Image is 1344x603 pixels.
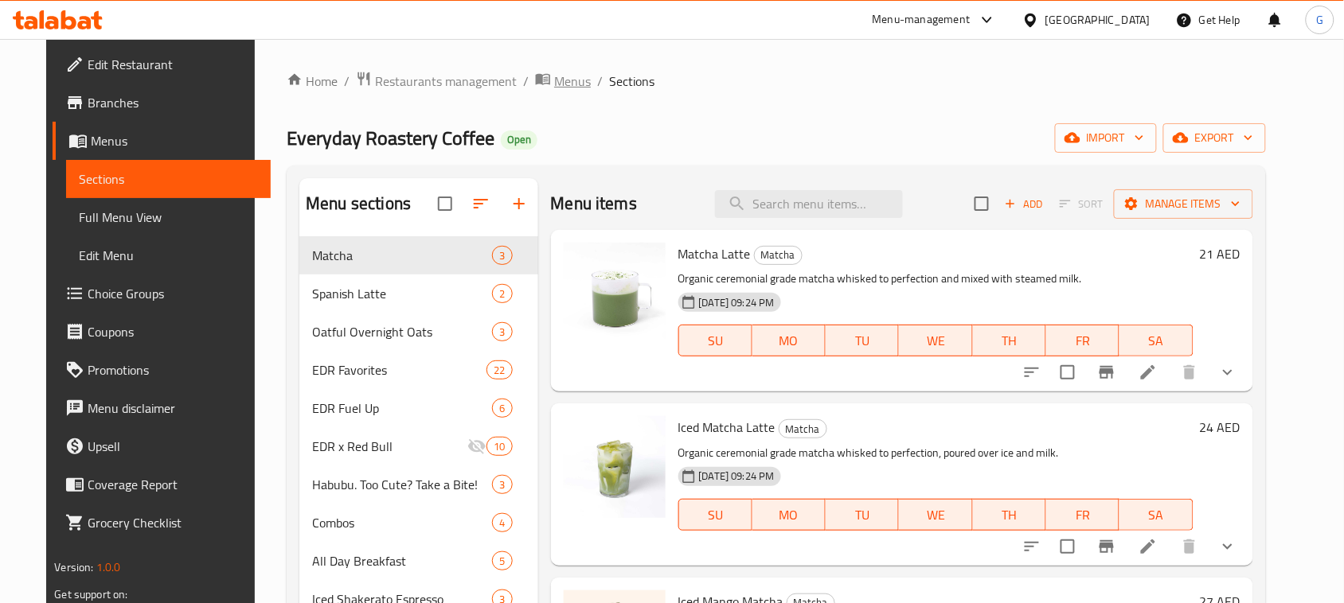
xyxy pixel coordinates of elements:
span: Iced Matcha Latte [678,415,776,439]
span: Spanish Latte [312,284,492,303]
button: TU [826,325,899,356]
button: sort-choices [1013,353,1051,391]
span: Oatful Overnight Oats [312,322,492,341]
a: Home [287,72,338,91]
span: TU [832,504,893,527]
svg: Show Choices [1218,363,1237,382]
li: / [597,72,603,91]
button: SA [1119,325,1193,356]
button: WE [899,499,972,531]
button: SU [678,325,752,356]
span: WE [905,329,966,352]
div: items [492,322,512,341]
div: Spanish Latte2 [299,274,537,313]
span: All Day Breakfast [312,551,492,570]
div: Combos4 [299,504,537,542]
button: Manage items [1114,189,1253,219]
a: Grocery Checklist [53,504,271,542]
span: Edit Menu [79,246,258,265]
nav: breadcrumb [287,71,1265,91]
span: Everyday Roastery Coffee [287,120,494,156]
span: import [1068,128,1144,148]
button: delete [1170,353,1209,391]
span: 6 [493,401,511,416]
span: Habubu. Too Cute? Take a Bite! [312,475,492,494]
div: items [492,399,512,418]
button: show more [1209,527,1247,566]
button: Add [998,192,1049,216]
img: Matcha Latte [564,243,666,344]
span: Manage items [1127,194,1240,214]
span: export [1176,128,1253,148]
span: 3 [493,248,511,263]
svg: Show Choices [1218,537,1237,556]
div: Matcha [779,419,827,438]
button: FR [1046,325,1119,356]
span: Combos [312,513,492,532]
span: 2 [493,286,511,301]
a: Edit Menu [66,236,271,274]
a: Edit menu item [1139,537,1158,556]
span: Branches [88,93,258,112]
a: Coverage Report [53,465,271,504]
button: export [1163,123,1266,153]
span: Matcha [755,246,802,264]
button: Branch-specific-item [1088,353,1126,391]
span: Sort sections [462,185,500,223]
button: MO [752,499,826,531]
h6: 21 AED [1200,243,1240,265]
span: Add item [998,192,1049,216]
button: delete [1170,527,1209,566]
a: Menus [53,122,271,160]
span: TH [979,504,1040,527]
span: SU [686,329,746,352]
span: Matcha [312,246,492,265]
span: Restaurants management [375,72,517,91]
span: [DATE] 09:24 PM [693,469,781,484]
span: 4 [493,515,511,531]
button: TH [973,499,1046,531]
span: Sections [79,169,258,189]
button: FR [1046,499,1119,531]
div: EDR Fuel Up [312,399,492,418]
li: / [344,72,350,91]
span: Promotions [88,360,258,379]
span: Menus [554,72,591,91]
button: MO [752,325,826,356]
span: 3 [493,477,511,492]
a: Full Menu View [66,198,271,236]
div: Matcha [754,246,803,265]
div: [GEOGRAPHIC_DATA] [1045,11,1151,29]
button: Add section [500,185,538,223]
span: Coverage Report [88,475,258,494]
button: sort-choices [1013,527,1051,566]
button: WE [899,325,972,356]
span: [DATE] 09:24 PM [693,295,781,310]
span: Add [1002,195,1045,213]
div: items [492,551,512,570]
span: WE [905,504,966,527]
a: Menus [535,71,591,91]
h6: 24 AED [1200,416,1240,438]
span: Select all sections [428,187,462,220]
span: Upsell [88,437,258,456]
span: Edit Restaurant [88,55,258,74]
div: Habubu. Too Cute? Take a Bite!3 [299,465,537,504]
img: Iced Matcha Latte [564,416,666,518]
span: MO [759,329,819,352]
div: EDR Fuel Up6 [299,389,537,427]
span: Select section [965,187,998,220]
div: items [492,246,512,265]
div: Open [501,130,537,150]
h2: Menu items [551,192,638,216]
div: items [486,437,512,456]
p: Organic ceremonial grade matcha whisked to perfection, poured over ice and milk. [678,443,1194,463]
span: Coupons [88,322,258,341]
button: SA [1119,499,1193,531]
button: TH [973,325,1046,356]
span: Select to update [1051,356,1084,389]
